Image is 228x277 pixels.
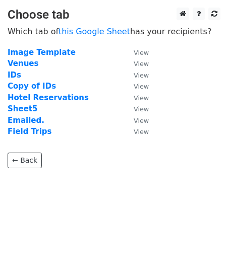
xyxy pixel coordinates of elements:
[134,117,149,124] small: View
[134,83,149,90] small: View
[8,71,21,80] a: IDs
[8,59,38,68] a: Venues
[8,127,51,136] a: Field Trips
[124,82,149,91] a: View
[124,59,149,68] a: View
[8,93,89,102] a: Hotel Reservations
[134,94,149,102] small: View
[124,93,149,102] a: View
[124,104,149,113] a: View
[134,49,149,56] small: View
[134,128,149,135] small: View
[124,48,149,57] a: View
[8,48,76,57] a: Image Template
[124,116,149,125] a: View
[59,27,130,36] a: this Google Sheet
[8,116,44,125] a: Emailed.
[8,104,37,113] a: Sheet5
[8,82,56,91] a: Copy of IDs
[8,8,220,22] h3: Choose tab
[8,153,42,168] a: ← Back
[134,105,149,113] small: View
[134,72,149,79] small: View
[124,127,149,136] a: View
[134,60,149,67] small: View
[124,71,149,80] a: View
[8,26,220,37] p: Which tab of has your recipients?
